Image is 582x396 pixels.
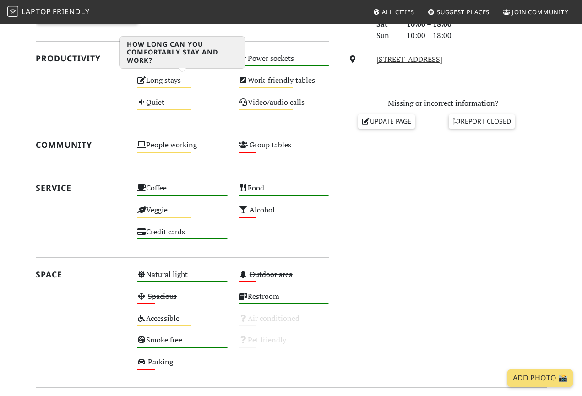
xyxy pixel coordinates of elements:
[401,18,552,30] div: 10:00 – 18:00
[233,312,335,334] div: Air conditioned
[22,6,51,16] span: Laptop
[233,96,335,118] div: Video/audio calls
[120,37,245,68] h3: How long can you comfortably stay and work?
[371,18,401,30] div: Sat
[233,74,335,96] div: Work-friendly tables
[131,203,233,225] div: Veggie
[131,225,233,247] div: Credit cards
[250,205,275,215] s: Alcohol
[131,96,233,118] div: Quiet
[131,312,233,334] div: Accessible
[53,6,89,16] span: Friendly
[401,30,552,42] div: 10:00 – 18:00
[36,140,126,150] h2: Community
[7,6,18,17] img: LaptopFriendly
[148,357,173,367] s: Parking
[340,98,547,109] p: Missing or incorrect information?
[449,114,515,128] a: Report closed
[371,30,401,42] div: Sun
[233,181,335,203] div: Food
[233,290,335,312] div: Restroom
[131,138,233,160] div: People working
[233,333,335,355] div: Pet friendly
[437,8,490,16] span: Suggest Places
[148,291,177,301] s: Spacious
[250,140,291,150] s: Group tables
[507,369,573,387] a: Add Photo 📸
[36,183,126,193] h2: Service
[7,4,90,20] a: LaptopFriendly LaptopFriendly
[250,269,293,279] s: Outdoor area
[131,181,233,203] div: Coffee
[376,54,442,64] a: [STREET_ADDRESS]
[131,74,233,96] div: Long stays
[512,8,568,16] span: Join Community
[382,8,414,16] span: All Cities
[424,4,494,20] a: Suggest Places
[499,4,572,20] a: Join Community
[369,4,418,20] a: All Cities
[131,333,233,355] div: Smoke free
[233,52,335,74] div: Power sockets
[36,54,126,63] h2: Productivity
[358,114,415,128] a: Update page
[131,268,233,290] div: Natural light
[36,270,126,279] h2: Space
